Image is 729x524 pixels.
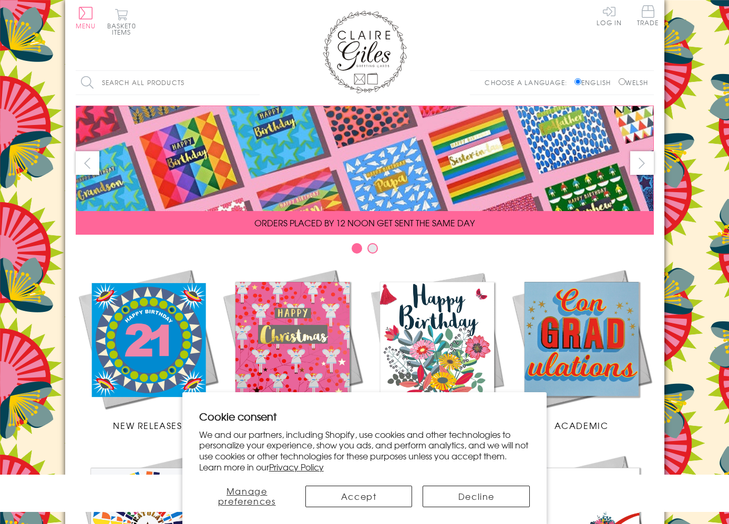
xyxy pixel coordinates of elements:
[365,267,509,432] a: Birthdays
[107,8,136,35] button: Basket0 items
[597,5,622,26] a: Log In
[112,21,136,37] span: 0 items
[249,71,260,95] input: Search
[637,5,659,26] span: Trade
[619,78,649,87] label: Welsh
[76,71,260,95] input: Search all products
[254,216,475,229] span: ORDERS PLACED BY 12 NOON GET SENT THE SAME DAY
[509,267,654,432] a: Academic
[637,5,659,28] a: Trade
[485,78,572,87] p: Choose a language:
[619,78,625,85] input: Welsh
[555,419,609,432] span: Academic
[76,7,96,29] button: Menu
[630,151,654,175] button: next
[423,486,530,507] button: Decline
[76,267,220,432] a: New Releases
[76,21,96,30] span: Menu
[352,243,362,254] button: Carousel Page 1 (Current Slide)
[305,486,413,507] button: Accept
[76,151,99,175] button: prev
[220,267,365,432] a: Christmas
[574,78,581,85] input: English
[269,460,324,473] a: Privacy Policy
[367,243,378,254] button: Carousel Page 2
[199,486,295,507] button: Manage preferences
[218,485,276,507] span: Manage preferences
[199,429,530,473] p: We and our partners, including Shopify, use cookies and other technologies to personalize your ex...
[323,11,407,93] img: Claire Giles Greetings Cards
[199,409,530,424] h2: Cookie consent
[574,78,616,87] label: English
[113,419,182,432] span: New Releases
[76,243,654,259] div: Carousel Pagination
